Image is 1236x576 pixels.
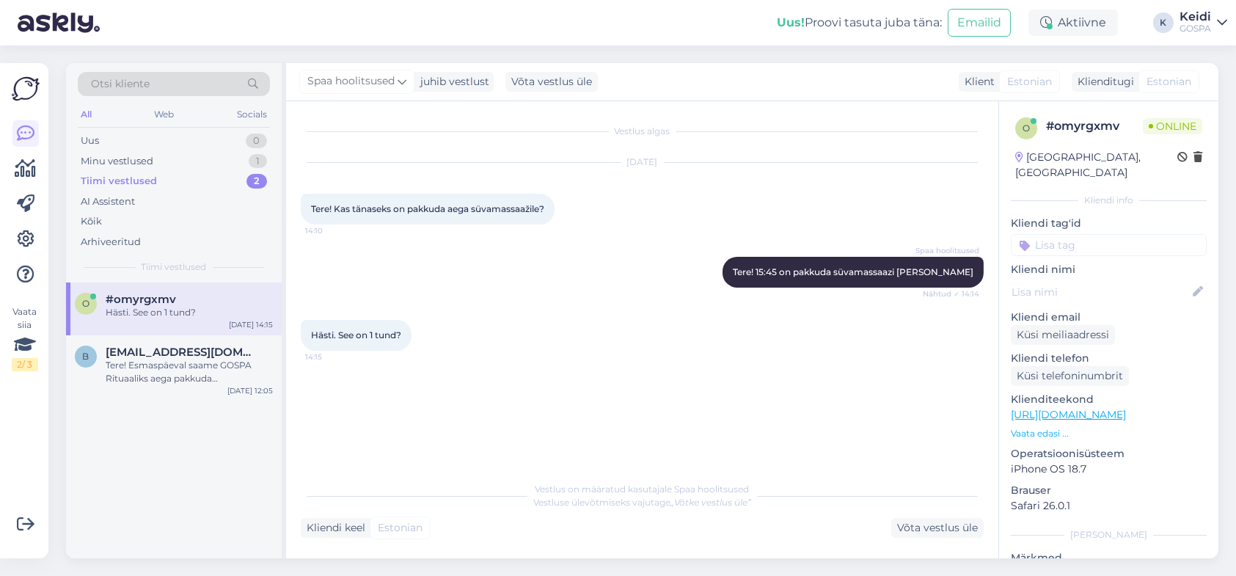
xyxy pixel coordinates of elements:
[1072,74,1134,90] div: Klienditugi
[81,154,153,169] div: Minu vestlused
[152,105,178,124] div: Web
[82,298,89,309] span: o
[915,245,979,256] span: Spaa hoolitsused
[1011,234,1207,256] input: Lisa tag
[91,76,150,92] span: Otsi kliente
[301,520,365,536] div: Kliendi keel
[670,497,751,508] i: „Võtke vestlus üle”
[378,520,423,536] span: Estonian
[948,9,1011,37] button: Emailid
[1011,528,1207,542] div: [PERSON_NAME]
[106,293,176,306] span: #omyrgxmv
[959,74,995,90] div: Klient
[106,359,273,385] div: Tere! Esmaspäeval saame GOSPA Rituaaliks aega pakkuda [PERSON_NAME] 13.00. Kas see aeg ka sobib t...
[305,351,360,362] span: 14:15
[81,214,102,229] div: Kõik
[1011,462,1207,477] p: iPhone OS 18.7
[891,518,984,538] div: Võta vestlus üle
[414,74,489,90] div: juhib vestlust
[1011,550,1207,566] p: Märkmed
[533,497,751,508] span: Vestluse ülevõtmiseks vajutage
[78,105,95,124] div: All
[535,484,750,495] span: Vestlus on määratud kasutajale Spaa hoolitsused
[1023,123,1030,134] span: o
[81,174,157,189] div: Tiimi vestlused
[81,235,141,249] div: Arhiveeritud
[1011,483,1207,498] p: Brauser
[1011,216,1207,231] p: Kliendi tag'id
[1180,23,1211,34] div: GOSPA
[733,266,973,277] span: Tere! 15:45 on pakkuda süvamassaazi [PERSON_NAME]
[311,203,544,214] span: Tere! Kas tänaseks on pakkuda aega süvamassaažile?
[249,154,267,169] div: 1
[234,105,270,124] div: Socials
[1011,408,1126,421] a: [URL][DOMAIN_NAME]
[1011,427,1207,440] p: Vaata edasi ...
[227,385,273,396] div: [DATE] 12:05
[923,288,979,299] span: Nähtud ✓ 14:14
[1011,392,1207,407] p: Klienditeekond
[505,72,598,92] div: Võta vestlus üle
[1011,351,1207,366] p: Kliendi telefon
[81,134,99,148] div: Uus
[1012,284,1190,300] input: Lisa nimi
[142,260,207,274] span: Tiimi vestlused
[1028,10,1118,36] div: Aktiivne
[12,305,38,371] div: Vaata siia
[305,225,360,236] span: 14:10
[301,125,984,138] div: Vestlus algas
[1143,118,1202,134] span: Online
[229,319,273,330] div: [DATE] 14:15
[106,346,258,359] span: bojanaandric249@gmail.com
[1015,150,1177,181] div: [GEOGRAPHIC_DATA], [GEOGRAPHIC_DATA]
[12,358,38,371] div: 2 / 3
[1147,74,1191,90] span: Estonian
[246,174,267,189] div: 2
[777,14,942,32] div: Proovi tasuta juba täna:
[777,15,805,29] b: Uus!
[1011,366,1129,386] div: Küsi telefoninumbrit
[307,73,395,90] span: Spaa hoolitsused
[1180,11,1227,34] a: KeidiGOSPA
[1011,194,1207,207] div: Kliendi info
[1011,446,1207,462] p: Operatsioonisüsteem
[1180,11,1211,23] div: Keidi
[1153,12,1174,33] div: K
[106,306,273,319] div: Hästi. See on 1 tund?
[1007,74,1052,90] span: Estonian
[83,351,89,362] span: b
[1011,325,1115,345] div: Küsi meiliaadressi
[311,329,401,340] span: Hästi. See on 1 tund?
[246,134,267,148] div: 0
[1011,498,1207,514] p: Safari 26.0.1
[1046,117,1143,135] div: # omyrgxmv
[81,194,135,209] div: AI Assistent
[301,156,984,169] div: [DATE]
[1011,262,1207,277] p: Kliendi nimi
[12,75,40,103] img: Askly Logo
[1011,310,1207,325] p: Kliendi email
